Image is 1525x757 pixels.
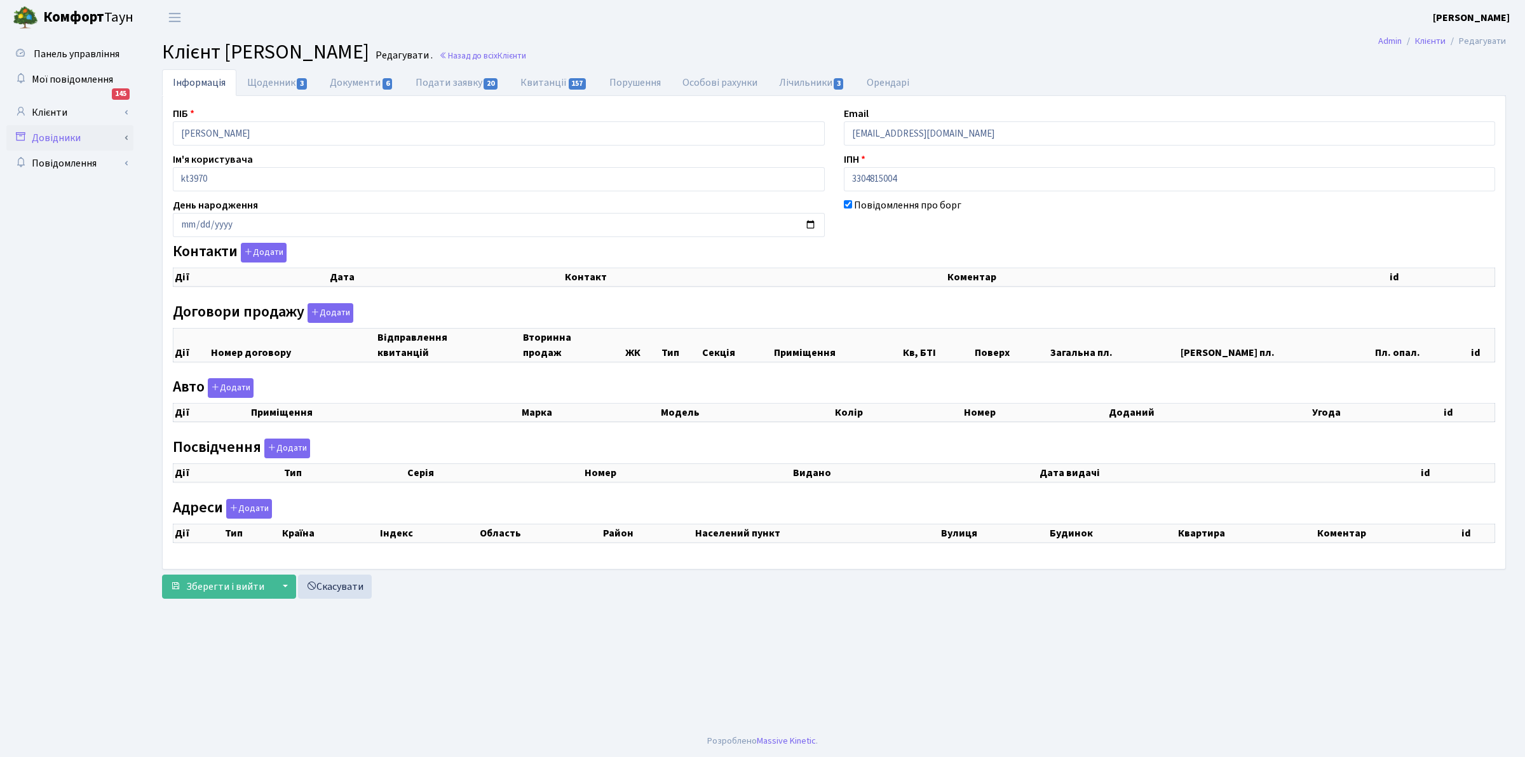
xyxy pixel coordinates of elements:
a: Порушення [599,69,672,96]
button: Переключити навігацію [159,7,191,28]
span: 3 [834,78,844,90]
b: Комфорт [43,7,104,27]
button: Адреси [226,499,272,519]
th: Дата [329,268,564,287]
a: Довідники [6,125,133,151]
label: Адреси [173,499,272,519]
th: Загальна пл. [1049,328,1179,362]
th: Серія [406,463,583,482]
button: Авто [208,378,254,398]
th: Видано [792,463,1038,482]
th: Контакт [564,268,946,287]
a: Квитанції [510,69,598,96]
th: Тип [660,328,701,362]
span: Зберегти і вийти [186,580,264,594]
b: [PERSON_NAME] [1433,11,1510,25]
th: id [1470,328,1494,362]
a: Додати [205,376,254,399]
label: Договори продажу [173,303,353,323]
span: 157 [569,78,586,90]
th: Приміщення [250,404,520,422]
a: Додати [223,496,272,519]
th: Тип [283,463,406,482]
th: Область [478,524,601,542]
img: logo.png [13,5,38,31]
a: Admin [1378,34,1402,48]
span: Клієнт [PERSON_NAME] [162,38,369,67]
label: Контакти [173,243,287,263]
th: Коментар [1316,524,1460,542]
a: Додати [238,241,287,263]
th: Номер [963,404,1108,422]
th: ЖК [624,328,660,362]
th: Вулиця [940,524,1048,542]
th: Вторинна продаж [522,328,624,362]
label: Повідомлення про борг [854,198,961,213]
th: Дії [173,404,250,422]
a: Назад до всіхКлієнти [439,50,526,62]
th: Приміщення [773,328,902,362]
span: 6 [383,78,393,90]
a: Клієнти [6,100,133,125]
label: ІПН [844,152,865,167]
a: Особові рахунки [672,69,768,96]
th: Колір [834,404,963,422]
th: id [1460,524,1495,542]
th: Дії [173,463,283,482]
th: Тип [224,524,281,542]
button: Контакти [241,243,287,263]
th: Угода [1311,404,1442,422]
a: [PERSON_NAME] [1433,10,1510,25]
a: Документи [319,69,404,96]
th: Країна [281,524,379,542]
nav: breadcrumb [1359,28,1525,55]
a: Щоденник [236,69,319,96]
th: Будинок [1048,524,1177,542]
span: 20 [484,78,498,90]
span: Таун [43,7,133,29]
th: Індекс [379,524,478,542]
span: Клієнти [498,50,526,62]
th: [PERSON_NAME] пл. [1179,328,1374,362]
a: Додати [261,436,310,458]
button: Договори продажу [308,303,353,323]
a: Лічильники [768,69,856,96]
th: Дії [173,524,224,542]
a: Подати заявку [405,69,510,96]
th: Дата видачі [1038,463,1420,482]
label: Ім'я користувача [173,152,253,167]
button: Зберегти і вийти [162,575,273,599]
a: Додати [304,301,353,323]
label: ПІБ [173,106,194,121]
label: Email [844,106,869,121]
a: Інформація [162,69,236,96]
th: Модель [660,404,834,422]
span: 3 [297,78,307,90]
a: Панель управління [6,41,133,67]
th: Населений пункт [694,524,940,542]
label: День народження [173,198,258,213]
th: Дії [173,268,329,287]
th: Номер договору [210,328,376,362]
th: Доданий [1108,404,1311,422]
a: Повідомлення [6,151,133,176]
div: 145 [112,88,130,100]
th: Відправлення квитанцій [376,328,522,362]
label: Авто [173,378,254,398]
th: Дії [173,328,210,362]
th: Поверх [973,328,1049,362]
a: Клієнти [1415,34,1446,48]
th: Коментар [946,268,1388,287]
th: Номер [583,463,791,482]
a: Орендарі [856,69,920,96]
th: Пл. опал. [1374,328,1470,362]
span: Панель управління [34,47,119,61]
th: Кв, БТІ [902,328,973,362]
th: id [1420,463,1494,482]
th: Марка [520,404,660,422]
a: Скасувати [298,575,372,599]
span: Мої повідомлення [32,72,113,86]
a: Мої повідомлення145 [6,67,133,92]
th: Район [602,524,695,542]
th: Квартира [1177,524,1316,542]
